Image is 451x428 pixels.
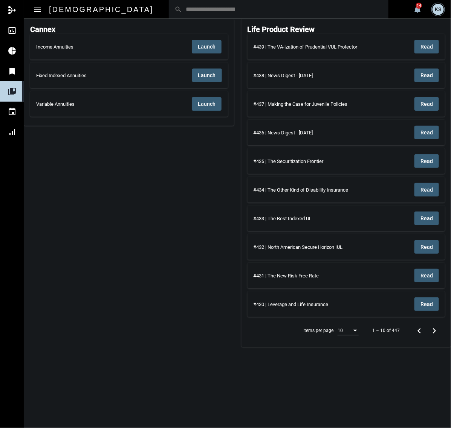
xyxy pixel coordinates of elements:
[414,154,439,168] button: Read
[198,101,216,107] span: Launch
[420,215,433,221] span: Read
[414,240,439,254] button: Read
[420,44,433,50] span: Read
[254,187,371,193] div: #434 | The Other Kind of Disability Insurance
[8,67,17,76] mat-icon: bookmark
[192,97,222,111] button: Launch
[303,328,335,333] div: Items per page:
[30,25,55,34] h2: Cannex
[36,101,114,107] div: Variable Annuities
[420,273,433,279] span: Read
[8,128,17,137] mat-icon: signal_cellular_alt
[414,183,439,196] button: Read
[8,6,17,15] mat-icon: mediation
[414,269,439,282] button: Read
[192,69,222,82] button: Launch
[254,216,346,221] div: #433 | The Best Indexed UL
[420,72,433,78] span: Read
[248,25,315,34] h2: Life Product Review
[413,5,422,14] mat-icon: notifications
[338,328,343,333] span: 10
[414,126,439,139] button: Read
[420,129,433,136] span: Read
[416,3,422,9] div: 14
[420,301,433,307] span: Read
[433,4,444,15] div: KS
[254,273,351,279] div: #431 | The New Risk Free Rate
[8,87,17,96] mat-icon: collections_bookmark
[254,158,354,164] div: #435 | The Securitization Frontier
[198,44,216,50] span: Launch
[192,40,222,53] button: Launch
[414,212,439,225] button: Read
[254,130,347,136] div: #436 | News Digest - [DATE]
[420,158,433,164] span: Read
[33,5,42,14] mat-icon: Side nav toggle icon
[420,187,433,193] span: Read
[49,3,154,15] h2: [DEMOGRAPHIC_DATA]
[36,44,113,50] div: Income Annuities
[8,107,17,116] mat-icon: event
[427,323,442,338] button: Next page
[414,97,439,111] button: Read
[414,40,439,53] button: Read
[8,46,17,55] mat-icon: pie_chart
[36,73,122,78] div: Fixed Indexed Annuities
[414,69,439,82] button: Read
[412,323,427,338] button: Previous page
[414,297,439,311] button: Read
[254,244,367,250] div: #432 | North American Secure Horizon IUL
[8,26,17,35] mat-icon: insert_chart_outlined
[174,6,182,13] mat-icon: search
[372,328,400,333] div: 1 – 10 of 447
[254,302,357,307] div: #430 | Leverage and Life Insurance
[254,73,347,78] div: #438 | News Digest - [DATE]
[338,328,359,334] mat-select: Items per page:
[420,101,433,107] span: Read
[254,101,370,107] div: #437 | Making the Case for Juvenile Policies
[420,244,433,250] span: Read
[30,2,45,17] button: Toggle sidenav
[254,44,377,50] div: #439 | The VA-ization of Prudential VUL Protector
[198,72,216,78] span: Launch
